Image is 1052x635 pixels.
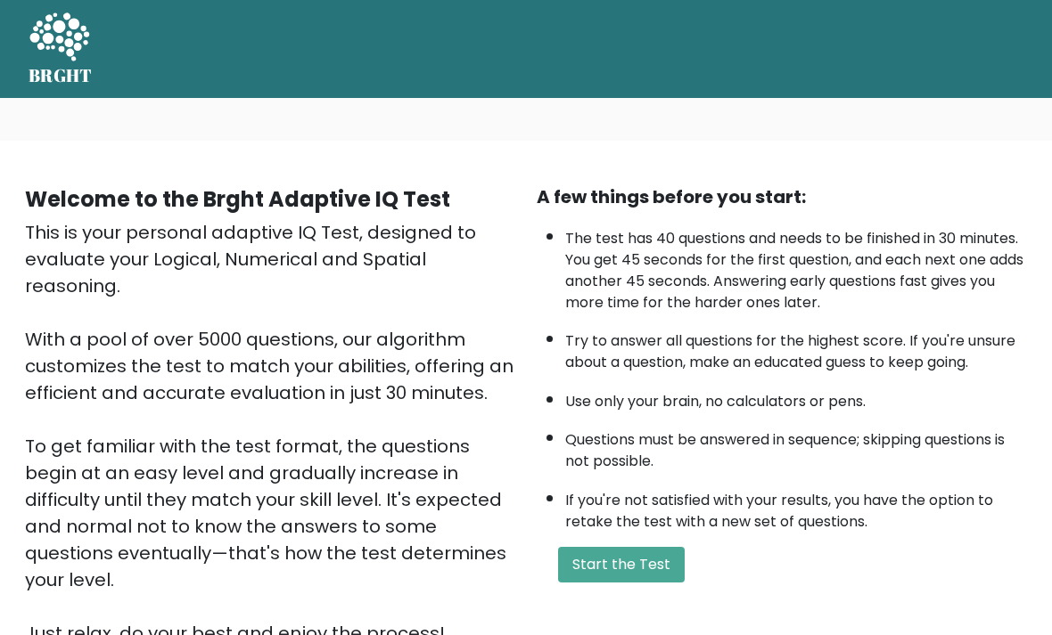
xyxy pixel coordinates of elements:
b: Welcome to the Brght Adaptive IQ Test [25,184,450,214]
a: BRGHT [29,7,93,91]
li: Try to answer all questions for the highest score. If you're unsure about a question, make an edu... [565,322,1027,373]
li: Questions must be answered in sequence; skipping questions is not possible. [565,420,1027,472]
li: If you're not satisfied with your results, you have the option to retake the test with a new set ... [565,481,1027,533]
button: Start the Test [558,547,685,582]
div: A few things before you start: [537,183,1027,210]
li: The test has 40 questions and needs to be finished in 30 minutes. You get 45 seconds for the firs... [565,219,1027,313]
h5: BRGHT [29,65,93,86]
li: Use only your brain, no calculators or pens. [565,382,1027,412]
